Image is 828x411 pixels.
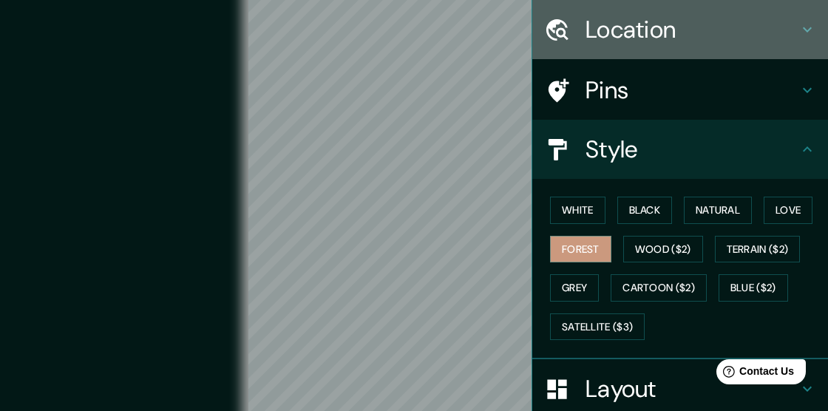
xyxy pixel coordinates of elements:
[550,274,599,302] button: Grey
[617,197,673,224] button: Black
[586,374,798,404] h4: Layout
[586,75,798,105] h4: Pins
[684,197,752,224] button: Natural
[586,135,798,164] h4: Style
[532,61,828,120] div: Pins
[696,353,812,395] iframe: Help widget launcher
[623,236,703,263] button: Wood ($2)
[719,274,788,302] button: Blue ($2)
[715,236,801,263] button: Terrain ($2)
[532,120,828,179] div: Style
[550,197,605,224] button: White
[764,197,812,224] button: Love
[550,313,645,341] button: Satellite ($3)
[586,15,798,44] h4: Location
[550,236,611,263] button: Forest
[611,274,707,302] button: Cartoon ($2)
